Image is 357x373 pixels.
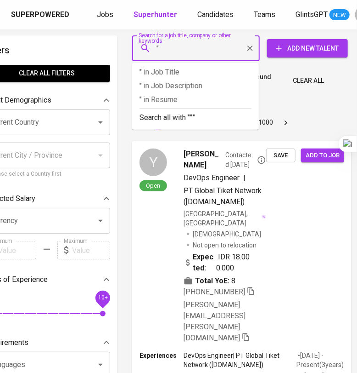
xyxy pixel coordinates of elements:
[254,10,275,19] span: Teams
[306,150,340,161] span: Add to job
[262,215,266,219] img: magic_wand.svg
[72,241,110,259] input: Value
[193,241,257,250] p: Not open to relocation
[225,150,266,169] span: Contacted [DATE]
[301,149,344,163] button: Add to job
[139,149,167,176] div: Y
[279,115,293,130] button: Go to next page
[139,112,251,123] p: Search all with " "
[197,9,235,21] a: Candidates
[184,252,251,274] div: IDR 18.000.000
[144,68,179,76] span: in Job Title
[184,287,245,296] span: [PHONE_NUMBER]
[184,300,245,342] span: [PERSON_NAME][EMAIL_ADDRESS][PERSON_NAME][DOMAIN_NAME]
[11,10,69,20] div: Superpowered
[94,358,107,371] button: Open
[11,10,71,20] a: Superpowered
[139,67,251,78] p: "
[289,72,328,89] button: Clear All
[134,9,179,21] a: Superhunter
[257,155,266,165] svg: By Batam recruiter
[184,173,240,182] span: DevOps Engineer
[243,172,245,184] span: |
[193,252,216,274] b: Expected:
[244,42,257,55] button: Clear
[274,43,340,54] span: Add New Talent
[266,149,296,163] button: Save
[184,186,262,206] span: PT Global Tiket Network ([DOMAIN_NAME])
[144,81,202,90] span: in Job Description
[97,9,115,21] a: Jobs
[296,10,328,19] span: GlintsGPT
[256,115,276,130] button: Go to page 1000
[195,275,229,287] b: Total YoE:
[184,209,266,228] div: [GEOGRAPHIC_DATA], [GEOGRAPHIC_DATA]
[139,351,184,360] p: Experiences
[293,75,324,86] span: Clear All
[139,94,251,105] p: "
[98,295,107,301] span: 10+
[231,275,235,287] span: 8
[139,80,251,92] p: "
[97,10,113,19] span: Jobs
[297,351,344,369] p: • [DATE] - Present ( 3 years )
[184,351,297,369] p: DevOps Engineer | PT Global Tiket Network ([DOMAIN_NAME])
[134,10,177,19] b: Superhunter
[271,150,291,161] span: Save
[267,39,348,57] button: Add New Talent
[254,9,277,21] a: Teams
[193,230,262,239] span: [DEMOGRAPHIC_DATA]
[144,95,178,104] span: in Resume
[197,10,234,19] span: Candidates
[94,116,107,129] button: Open
[184,149,222,171] span: [PERSON_NAME]
[329,11,350,20] span: NEW
[296,9,350,21] a: GlintsGPT NEW
[190,113,193,122] b: "
[143,182,164,189] span: Open
[94,214,107,227] button: Open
